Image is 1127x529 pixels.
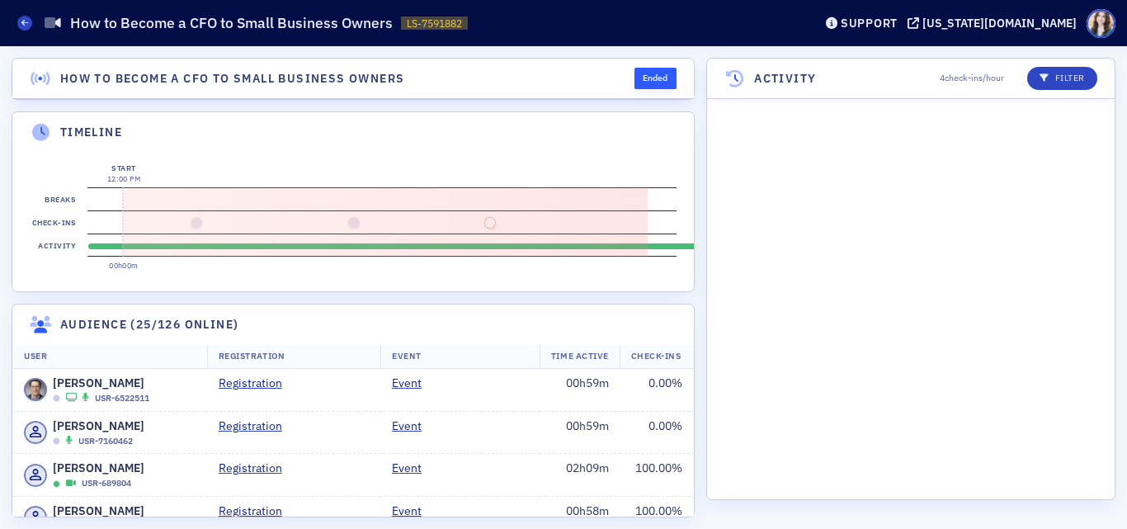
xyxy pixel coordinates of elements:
[540,411,620,454] td: 00h59m
[107,163,141,174] div: Start
[1087,9,1115,38] span: Profile
[53,394,60,402] div: Offline
[407,17,462,31] span: LS-7591882
[219,418,295,435] a: Registration
[620,454,694,497] td: 100.00 %
[95,392,149,405] span: USR-6522511
[42,188,79,211] label: Breaks
[82,477,131,490] span: USR-689804
[841,16,898,31] div: Support
[620,411,694,454] td: 0.00 %
[53,503,144,520] span: [PERSON_NAME]
[53,480,60,488] div: Online
[53,437,60,445] div: Offline
[78,435,133,448] span: USR-7160462
[219,460,295,477] a: Registration
[66,394,77,403] i: Sharing Screen
[207,344,380,369] th: Registration
[60,124,122,141] h4: Timeline
[620,369,694,411] td: 0.00 %
[53,375,144,392] span: [PERSON_NAME]
[107,174,141,183] time: 12:00 PM
[620,344,693,369] th: Check-Ins
[540,344,620,369] th: Time Active
[908,17,1082,29] button: [US_STATE][DOMAIN_NAME]
[392,375,434,392] a: Event
[392,503,434,520] a: Event
[66,479,76,489] i: Webcam
[12,344,207,369] th: User
[392,418,434,435] a: Event
[60,70,405,87] h4: How to Become a CFO to Small Business Owners
[754,70,816,87] h4: Activity
[35,234,79,257] label: Activity
[1027,67,1097,90] button: Filter
[53,418,144,435] span: [PERSON_NAME]
[940,72,1004,85] span: 4 check-ins/hour
[66,437,73,446] i: Microphone Active
[1040,72,1085,85] p: Filter
[109,261,139,270] time: 00h00m
[392,460,434,477] a: Event
[634,68,677,89] div: Ended
[219,375,295,392] a: Registration
[53,460,144,477] span: [PERSON_NAME]
[540,369,620,411] td: 00h59m
[60,316,239,333] h4: Audience (25/126 online)
[380,344,540,369] th: Event
[29,211,78,234] label: Check-ins
[70,13,393,33] h1: How to Become a CFO to Small Business Owners
[922,16,1077,31] div: [US_STATE][DOMAIN_NAME]
[219,503,295,520] a: Registration
[540,454,620,497] td: 02h09m
[83,394,89,403] i: Microphone Active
